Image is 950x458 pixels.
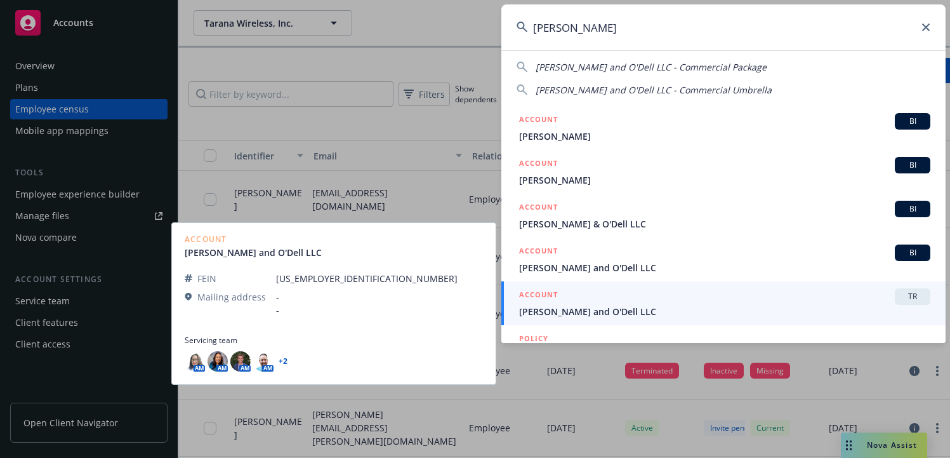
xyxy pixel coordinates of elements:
[900,116,925,127] span: BI
[519,288,558,304] h5: ACCOUNT
[519,217,930,231] span: [PERSON_NAME] & O'Dell LLC
[519,173,930,187] span: [PERSON_NAME]
[501,150,946,194] a: ACCOUNTBI[PERSON_NAME]
[501,325,946,380] a: POLICY
[536,61,767,73] span: [PERSON_NAME] and O'Dell LLC - Commercial Package
[900,247,925,259] span: BI
[519,201,558,216] h5: ACCOUNT
[900,291,925,302] span: TR
[501,194,946,238] a: ACCOUNTBI[PERSON_NAME] & O'Dell LLC
[519,245,558,260] h5: ACCOUNT
[900,203,925,215] span: BI
[536,84,772,96] span: [PERSON_NAME] and O'Dell LLC - Commercial Umbrella
[501,238,946,281] a: ACCOUNTBI[PERSON_NAME] and O'Dell LLC
[900,159,925,171] span: BI
[519,332,548,345] h5: POLICY
[501,4,946,50] input: Search...
[519,113,558,128] h5: ACCOUNT
[501,106,946,150] a: ACCOUNTBI[PERSON_NAME]
[501,281,946,325] a: ACCOUNTTR[PERSON_NAME] and O'Dell LLC
[519,305,930,318] span: [PERSON_NAME] and O'Dell LLC
[519,130,930,143] span: [PERSON_NAME]
[519,261,930,274] span: [PERSON_NAME] and O'Dell LLC
[519,157,558,172] h5: ACCOUNT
